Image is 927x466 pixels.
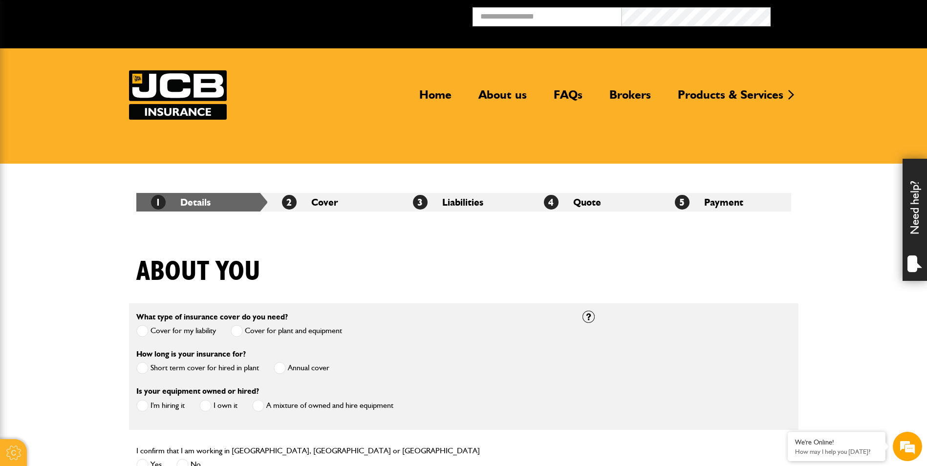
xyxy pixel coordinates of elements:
label: Cover for my liability [136,325,216,337]
label: Cover for plant and equipment [231,325,342,337]
div: Need help? [903,159,927,281]
span: 1 [151,195,166,210]
label: I'm hiring it [136,400,185,412]
a: About us [471,87,534,110]
button: Broker Login [771,7,920,22]
label: Is your equipment owned or hired? [136,387,259,395]
p: How may I help you today? [795,448,878,455]
li: Payment [660,193,791,212]
li: Cover [267,193,398,212]
img: JCB Insurance Services logo [129,70,227,120]
span: 4 [544,195,559,210]
label: I own it [199,400,237,412]
label: I confirm that I am working in [GEOGRAPHIC_DATA], [GEOGRAPHIC_DATA] or [GEOGRAPHIC_DATA] [136,447,480,455]
a: Brokers [602,87,658,110]
a: Products & Services [670,87,791,110]
label: Short term cover for hired in plant [136,362,259,374]
span: 5 [675,195,690,210]
label: How long is your insurance for? [136,350,246,358]
a: FAQs [546,87,590,110]
li: Liabilities [398,193,529,212]
h1: About you [136,255,260,288]
label: What type of insurance cover do you need? [136,313,288,321]
a: JCB Insurance Services [129,70,227,120]
li: Details [136,193,267,212]
span: 3 [413,195,428,210]
div: We're Online! [795,438,878,446]
li: Quote [529,193,660,212]
label: Annual cover [274,362,329,374]
a: Home [412,87,459,110]
span: 2 [282,195,297,210]
label: A mixture of owned and hire equipment [252,400,393,412]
